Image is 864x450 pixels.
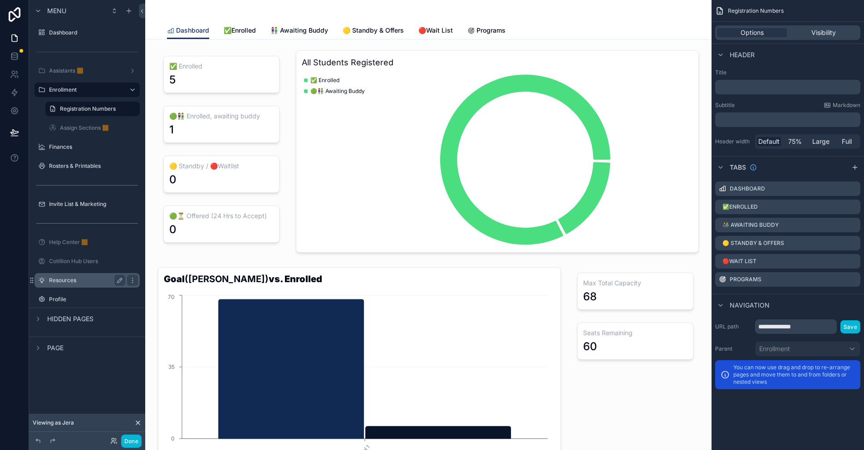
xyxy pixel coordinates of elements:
[34,64,140,78] a: Assistants 🟧
[715,138,751,145] label: Header width
[176,26,209,35] span: Dashboard
[840,320,860,333] button: Save
[49,29,138,36] label: Dashboard
[34,254,140,269] a: Cotillion Hub Users
[34,197,140,211] a: Invite List & Marketing
[722,221,779,229] label: 👫 Awaiting Buddy
[34,140,140,154] a: Finances
[34,83,140,97] a: Enrollment
[270,22,328,40] a: 👫 Awaiting Buddy
[722,240,784,247] label: 🟡 Standby & Offers
[759,344,790,353] span: Enrollment
[811,28,836,37] span: Visibility
[49,201,138,208] label: Invite List & Marketing
[34,159,140,173] a: Rosters & Printables
[715,80,860,94] div: scrollable content
[467,22,506,40] a: Programs
[730,185,765,192] label: Dashboard
[833,102,860,109] span: Markdown
[47,314,93,323] span: Hidden pages
[45,121,140,135] a: Assign Sections 🟧
[47,6,66,15] span: Menu
[343,26,404,35] span: 🟡 Standby & Offers
[167,22,209,39] a: Dashboard
[741,28,764,37] span: Options
[121,435,142,448] button: Done
[418,26,453,35] span: 🔴Wait List
[34,292,140,307] a: Profile
[34,273,140,288] a: Resources
[812,137,830,146] span: Large
[49,67,125,74] label: Assistants 🟧
[730,276,761,283] label: Programs
[715,323,751,330] label: URL path
[270,26,328,35] span: 👫 Awaiting Buddy
[49,296,138,303] label: Profile
[715,345,751,352] label: Parent
[722,203,758,210] label: ✅Enrolled
[34,25,140,40] a: Dashboard
[47,343,64,352] span: Page
[418,22,453,40] a: 🔴Wait List
[45,102,140,116] a: Registration Numbers
[730,301,770,310] span: Navigation
[733,364,855,386] p: You can now use drag and drop to re-arrange pages and move them to and from folders or nested views
[715,102,735,109] label: Subtitle
[224,26,256,35] span: ✅Enrolled
[842,137,852,146] span: Full
[824,102,860,109] a: Markdown
[49,277,122,284] label: Resources
[788,137,802,146] span: 75%
[730,163,746,172] span: Tabs
[715,112,860,127] div: scrollable content
[728,7,784,15] span: Registration Numbers
[60,105,134,112] label: Registration Numbers
[758,137,780,146] span: Default
[476,26,506,35] span: Programs
[49,239,138,246] label: Help Center 🟧
[715,69,860,76] label: Title
[755,341,860,357] button: Enrollment
[49,162,138,170] label: Rosters & Printables
[224,22,256,40] a: ✅Enrolled
[49,258,138,265] label: Cotillion Hub Users
[49,86,122,93] label: Enrollment
[33,419,74,426] span: Viewing as Jera
[722,258,756,265] label: 🔴Wait List
[730,50,755,59] span: Header
[34,235,140,249] a: Help Center 🟧
[60,124,138,132] label: Assign Sections 🟧
[49,143,138,151] label: Finances
[343,22,404,40] a: 🟡 Standby & Offers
